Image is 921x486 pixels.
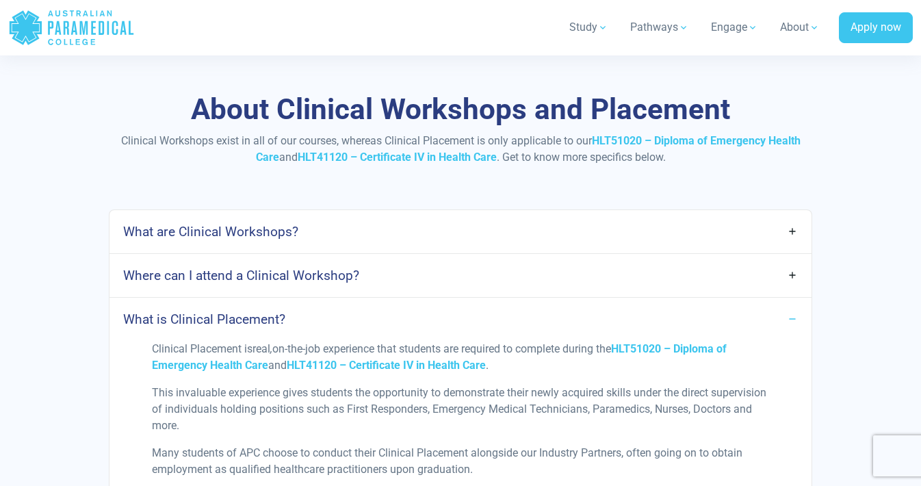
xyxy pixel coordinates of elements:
h3: About Clinical Workshops and Placement [76,92,845,127]
h4: What is Clinical Placement? [123,311,285,327]
span: on-the-job experience that students are required to complete during the [272,342,611,355]
a: HLT51020 – Diploma of Emergency Health Care [256,134,801,164]
span: and [268,359,287,372]
a: What are Clinical Workshops? [109,216,812,248]
a: Where can I attend a Clinical Workshop? [109,259,812,292]
a: Pathways [622,8,697,47]
a: About [772,8,828,47]
a: Australian Paramedical College [8,5,135,50]
p: Clinical Workshops exist in all of our courses, whereas Clinical Placement is only applicable to ... [76,133,845,166]
a: HLT41120 – Certificate IV in Health Care [287,359,486,372]
span: This invaluable experience gives students the opportunity to demonstrate their newly acquired ski... [152,386,766,432]
p: real [152,341,769,374]
a: Apply now [839,12,913,44]
span: . [486,359,489,372]
a: Engage [703,8,766,47]
h4: What are Clinical Workshops? [123,224,298,240]
a: What is Clinical Placement? [109,303,812,335]
a: HLT41120 – Certificate IV in Health Care [298,151,497,164]
h4: Where can I attend a Clinical Workshop? [123,268,359,283]
span: , [270,342,272,355]
span: Clinical Placement is [152,342,252,355]
span: Many students of APC choose to conduct their Clinical Placement alongside our Industry Partners, ... [152,446,742,476]
a: Study [561,8,617,47]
